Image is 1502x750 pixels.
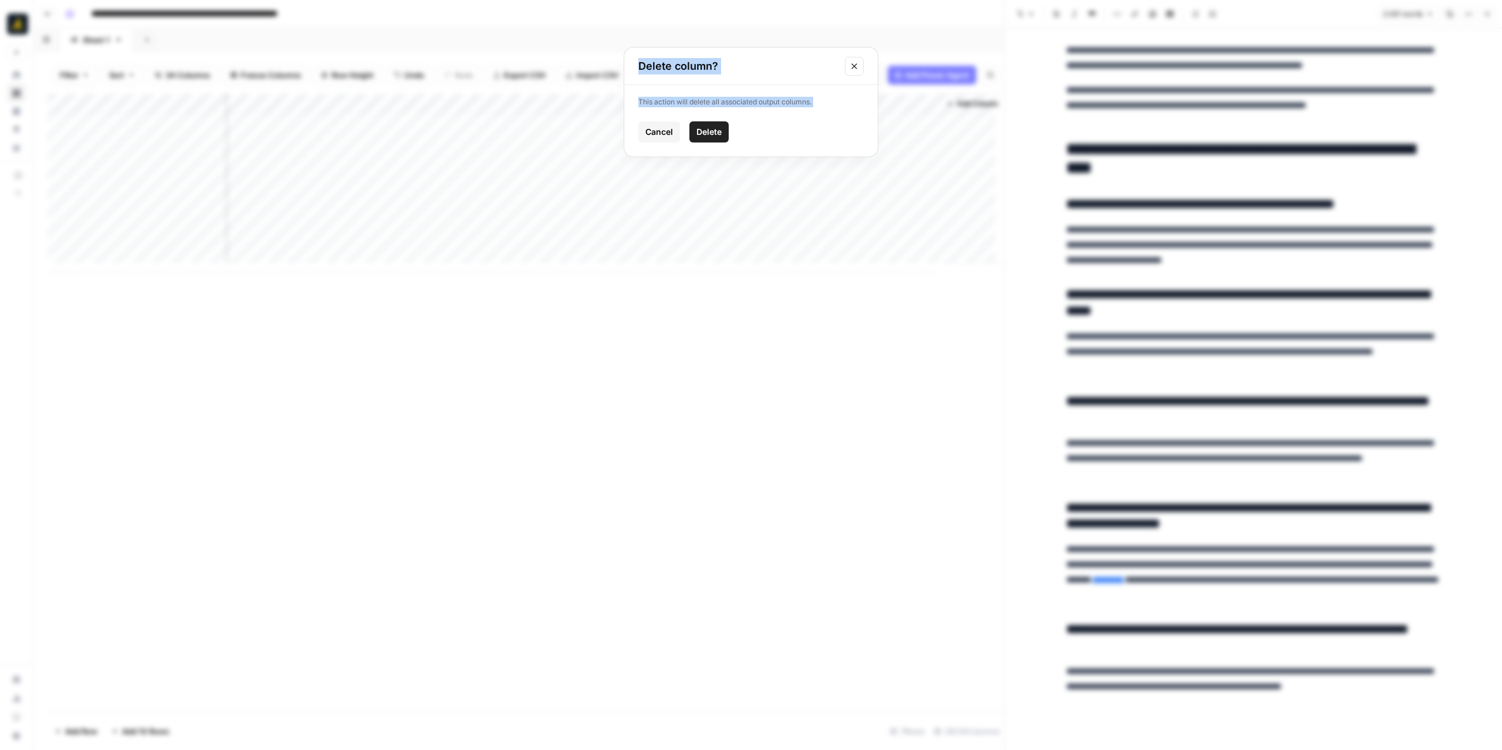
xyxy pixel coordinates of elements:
[696,126,722,138] span: Delete
[638,97,864,107] p: This action will delete all associated output columns.
[689,121,729,142] button: Delete
[638,58,838,74] h2: Delete column?
[845,57,864,76] button: Close modal
[638,121,680,142] button: Cancel
[645,126,673,138] span: Cancel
